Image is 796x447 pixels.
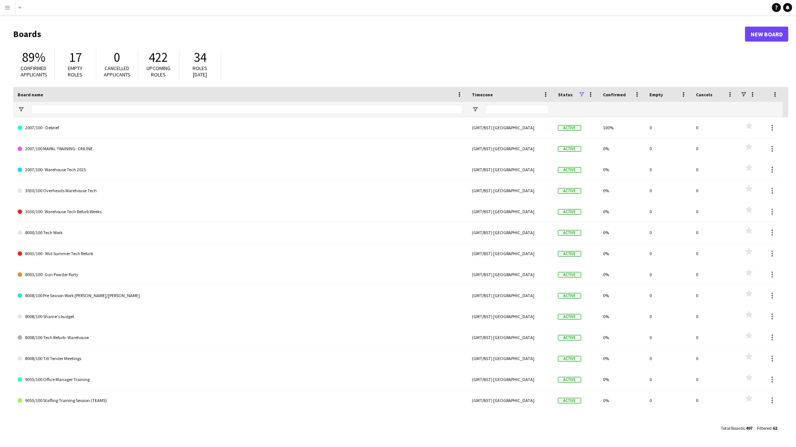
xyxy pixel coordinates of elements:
div: (GMT/BST) [GEOGRAPHIC_DATA] [467,306,554,327]
div: (GMT/BST) [GEOGRAPHIC_DATA] [467,180,554,201]
div: 0 [691,348,738,369]
div: 0 [645,159,691,180]
div: 0 [691,411,738,432]
div: (GMT/BST) [GEOGRAPHIC_DATA] [467,201,554,222]
div: (GMT/BST) [GEOGRAPHIC_DATA] [467,243,554,264]
a: 9055/100 Office Manager Training [18,369,463,390]
span: Cancelled applicants [104,65,130,78]
div: 0% [598,390,645,411]
span: Empty roles [68,65,83,78]
span: Empty [649,92,663,97]
span: Active [558,251,581,257]
span: Active [558,167,581,173]
div: 0 [691,159,738,180]
a: 8000/100 Tech Work [18,222,463,243]
span: 89% [22,49,45,66]
a: 2007/100 - Debrief [18,117,463,138]
div: 0 [645,285,691,306]
div: 0 [645,138,691,159]
span: Active [558,398,581,404]
div: 0% [598,327,645,348]
div: (GMT/BST) [GEOGRAPHIC_DATA] [467,390,554,411]
div: (GMT/BST) [GEOGRAPHIC_DATA] [467,369,554,390]
div: 0 [645,264,691,285]
span: 497 [746,425,753,431]
div: (GMT/BST) [GEOGRAPHIC_DATA] [467,117,554,138]
div: 0 [691,222,738,243]
span: 0 [114,49,120,66]
a: 8008/100 Tech Refurb- Warehouse [18,327,463,348]
div: 0 [691,180,738,201]
div: 100% [598,117,645,138]
div: 0% [598,411,645,432]
div: : [757,421,777,435]
a: 9055/100 Stock Pre Season Training- Online [18,411,463,432]
div: 0% [598,264,645,285]
div: 0 [645,222,691,243]
span: Filtered [757,425,772,431]
div: 0% [598,180,645,201]
div: 0 [645,180,691,201]
button: Open Filter Menu [472,106,479,113]
span: Board name [18,92,43,97]
div: 0% [598,201,645,222]
a: 2007/100 MAPAL TRAINING- ONLINE [18,138,463,159]
a: 8008/100 Pre Season Work [PERSON_NAME]/[PERSON_NAME] [18,285,463,306]
div: 0 [645,327,691,348]
div: 0 [691,117,738,138]
div: 0 [645,390,691,411]
span: Confirmed applicants [21,65,47,78]
div: 0 [691,243,738,264]
span: Active [558,146,581,152]
div: 0 [691,138,738,159]
div: 0% [598,348,645,369]
a: 3030/100 Overheads Warehouse Tech [18,180,463,201]
div: 0 [691,285,738,306]
span: 34 [194,49,206,66]
div: 0 [691,369,738,390]
span: Active [558,335,581,341]
span: Active [558,209,581,215]
div: 0 [645,117,691,138]
span: 62 [773,425,777,431]
div: 0 [691,390,738,411]
div: 0% [598,159,645,180]
span: Active [558,230,581,236]
span: Status [558,92,573,97]
div: 0 [645,306,691,327]
span: Active [558,125,581,131]
span: Timezone [472,92,493,97]
div: (GMT/BST) [GEOGRAPHIC_DATA] [467,411,554,432]
div: (GMT/BST) [GEOGRAPHIC_DATA] [467,264,554,285]
a: 8008/100 Till Tender Meetings [18,348,463,369]
a: New Board [745,27,789,42]
div: (GMT/BST) [GEOGRAPHIC_DATA] [467,222,554,243]
a: 3030/100- Warehouse Tech Refurb Weeks [18,201,463,222]
div: 0 [645,411,691,432]
span: Confirmed [603,92,626,97]
span: Active [558,356,581,362]
div: (GMT/BST) [GEOGRAPHIC_DATA] [467,138,554,159]
div: 0 [691,264,738,285]
div: 0% [598,243,645,264]
div: 0 [645,243,691,264]
div: (GMT/BST) [GEOGRAPHIC_DATA] [467,348,554,369]
span: Active [558,272,581,278]
div: 0 [691,201,738,222]
div: 0% [598,285,645,306]
span: 422 [149,49,168,66]
div: 0 [691,306,738,327]
span: Active [558,314,581,320]
input: Timezone Filter Input [485,105,549,114]
h1: Boards [13,28,745,40]
div: 0% [598,369,645,390]
span: Upcoming roles [147,65,171,78]
button: Open Filter Menu [18,106,24,113]
span: 17 [69,49,82,66]
span: Roles [DATE] [193,65,208,78]
span: Active [558,293,581,299]
a: 8003/100 - Mid Summer Tech Refurb [18,243,463,264]
div: (GMT/BST) [GEOGRAPHIC_DATA] [467,159,554,180]
div: : [721,421,753,435]
div: 0 [645,348,691,369]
